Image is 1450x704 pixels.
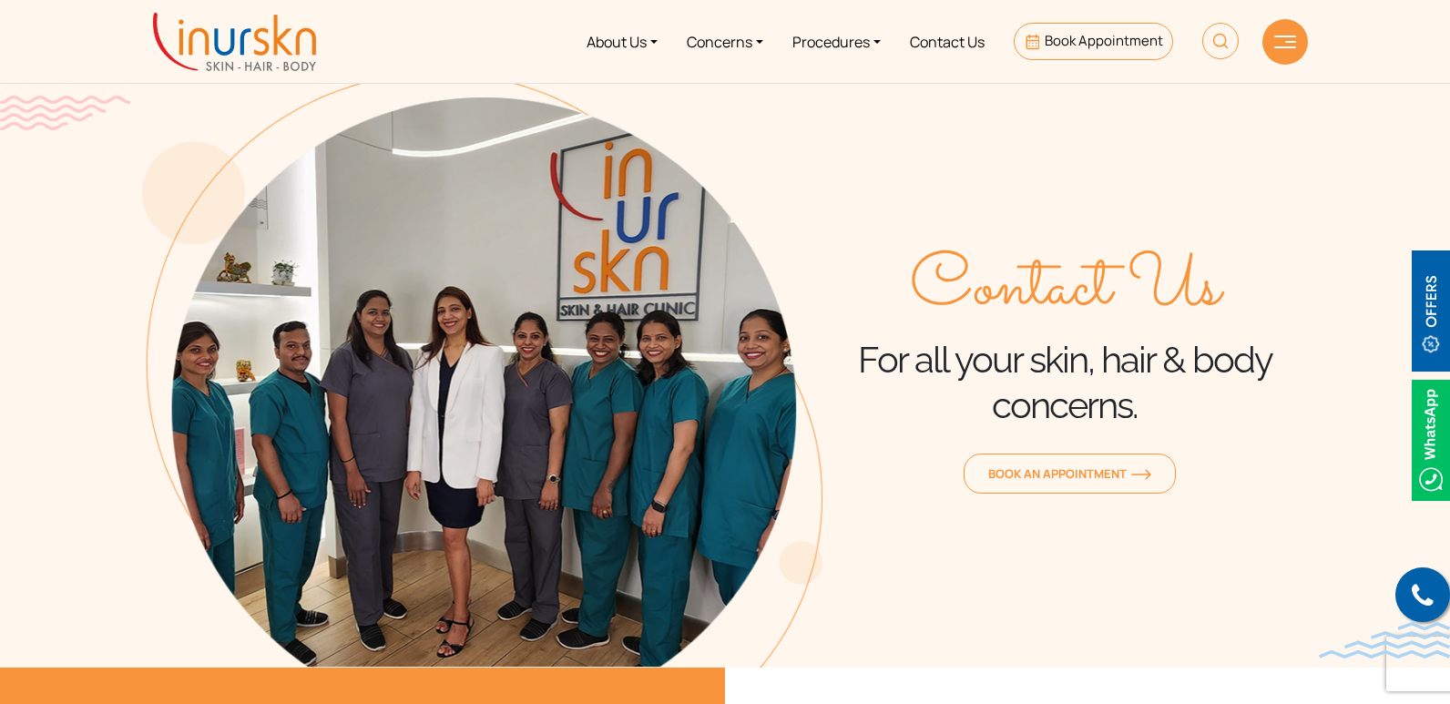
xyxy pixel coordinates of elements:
img: HeaderSearch [1202,23,1239,59]
a: Contact Us [895,7,999,76]
a: Whatsappicon [1412,428,1450,448]
a: Procedures [778,7,895,76]
span: Book Appointment [1045,31,1163,50]
img: bluewave [1319,622,1450,658]
span: Book an Appointment [988,465,1151,482]
img: offerBt [1412,250,1450,372]
img: orange-arrow [1131,469,1151,480]
a: Book Appointment [1014,23,1173,60]
a: Concerns [672,7,778,76]
img: Whatsappicon [1412,380,1450,501]
a: About Us [572,7,672,76]
a: Book an Appointmentorange-arrow [964,454,1176,494]
img: about-the-team-img [142,73,822,668]
div: For all your skin, hair & body concerns. [822,248,1308,428]
span: Contact Us [910,248,1220,330]
img: hamLine.svg [1274,36,1296,48]
img: inurskn-logo [153,13,316,71]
